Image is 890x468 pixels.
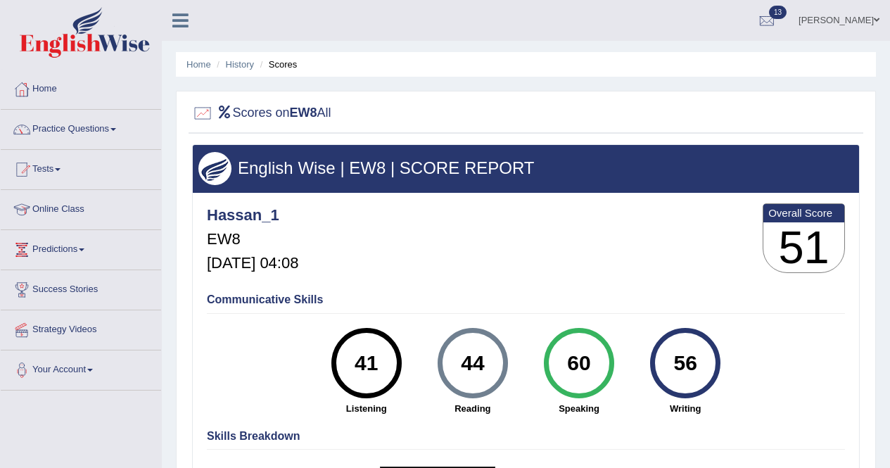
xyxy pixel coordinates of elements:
div: 56 [660,334,711,393]
a: Online Class [1,190,161,225]
a: Home [1,70,161,105]
a: Your Account [1,350,161,386]
strong: Reading [426,402,519,415]
img: wings.png [198,152,231,185]
li: Scores [257,58,298,71]
a: Practice Questions [1,110,161,145]
strong: Writing [640,402,732,415]
h4: Hassan_1 [207,207,298,224]
b: Overall Score [768,207,839,219]
a: Home [186,59,211,70]
h5: EW8 [207,231,298,248]
h3: 51 [763,222,844,273]
b: EW8 [290,106,317,120]
h5: [DATE] 04:08 [207,255,298,272]
strong: Listening [320,402,412,415]
a: Predictions [1,230,161,265]
h4: Communicative Skills [207,293,845,306]
a: Tests [1,150,161,185]
h3: English Wise | EW8 | SCORE REPORT [198,159,853,177]
span: 13 [769,6,787,19]
div: 60 [553,334,604,393]
a: Success Stories [1,270,161,305]
a: History [226,59,254,70]
div: 44 [447,334,498,393]
h2: Scores on All [192,103,331,124]
a: Strategy Videos [1,310,161,346]
h4: Skills Breakdown [207,430,845,443]
div: 41 [341,334,392,393]
strong: Speaking [533,402,625,415]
